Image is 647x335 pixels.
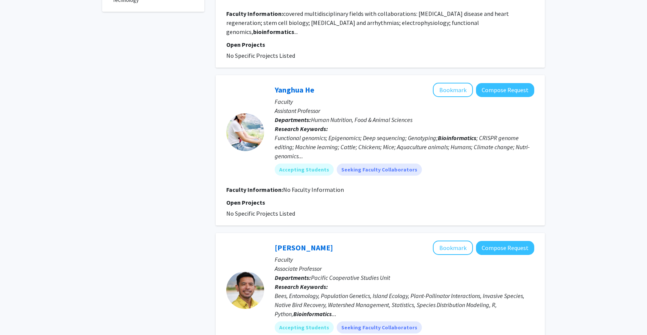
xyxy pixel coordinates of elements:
b: bioinformatics [253,28,294,36]
b: Departments: [275,116,311,124]
span: Pacific Cooperative Studies Unit [311,274,390,281]
p: Associate Professor [275,264,534,273]
button: Add Yanghua He to Bookmarks [433,83,473,97]
span: No Faculty Information [283,186,344,193]
b: Departments: [275,274,311,281]
a: Yanghua He [275,85,314,94]
span: No Specific Projects Listed [226,210,295,217]
button: Add Jonathan Koch to Bookmarks [433,241,473,255]
div: Bees, Entomology, Population Genetics, Island Ecology, Plant-Pollinator Interactions, Invasive Sp... [275,291,534,318]
p: Open Projects [226,198,534,207]
a: [PERSON_NAME] [275,243,333,252]
b: Bioinformatics [438,134,476,142]
b: Faculty Information: [226,186,283,193]
b: Faculty Information: [226,10,283,17]
b: Bioinformatics [293,310,332,318]
mat-chip: Accepting Students [275,321,334,333]
button: Compose Request to Jonathan Koch [476,241,534,255]
b: Research Keywords: [275,125,328,133]
span: Human Nutrition, Food & Animal Sciences [311,116,412,124]
b: Research Keywords: [275,283,328,290]
mat-chip: Seeking Faculty Collaborators [337,164,422,176]
span: No Specific Projects Listed [226,52,295,59]
fg-read-more: covered multidisciplinary fields with collaborations: [MEDICAL_DATA] disease and heart regenerati... [226,10,509,36]
mat-chip: Accepting Students [275,164,334,176]
iframe: Chat [6,301,32,329]
p: Faculty [275,97,534,106]
p: Faculty [275,255,534,264]
p: Assistant Professor [275,106,534,115]
mat-chip: Seeking Faculty Collaborators [337,321,422,333]
div: Functional genomics; Epigenomics; Deep sequencing; Genotyping; ; CRISPR genome editing; Machine l... [275,133,534,161]
p: Open Projects [226,40,534,49]
button: Compose Request to Yanghua He [476,83,534,97]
